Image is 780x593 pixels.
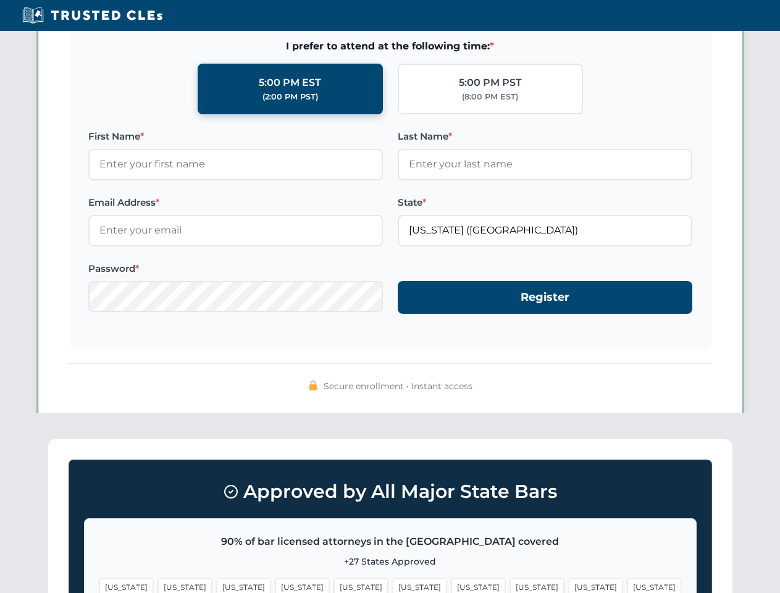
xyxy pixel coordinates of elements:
[398,129,692,144] label: Last Name
[259,75,321,91] div: 5:00 PM EST
[398,215,692,246] input: Florida (FL)
[462,91,518,103] div: (8:00 PM EST)
[99,534,681,550] p: 90% of bar licensed attorneys in the [GEOGRAPHIC_DATA] covered
[459,75,522,91] div: 5:00 PM PST
[262,91,318,103] div: (2:00 PM PST)
[19,6,166,25] img: Trusted CLEs
[88,38,692,54] span: I prefer to attend at the following time:
[88,261,383,276] label: Password
[88,215,383,246] input: Enter your email
[88,195,383,210] label: Email Address
[324,379,472,393] span: Secure enrollment • Instant access
[398,281,692,314] button: Register
[308,381,318,390] img: 🔒
[88,129,383,144] label: First Name
[99,555,681,568] p: +27 States Approved
[398,195,692,210] label: State
[398,149,692,180] input: Enter your last name
[88,149,383,180] input: Enter your first name
[84,475,697,508] h3: Approved by All Major State Bars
